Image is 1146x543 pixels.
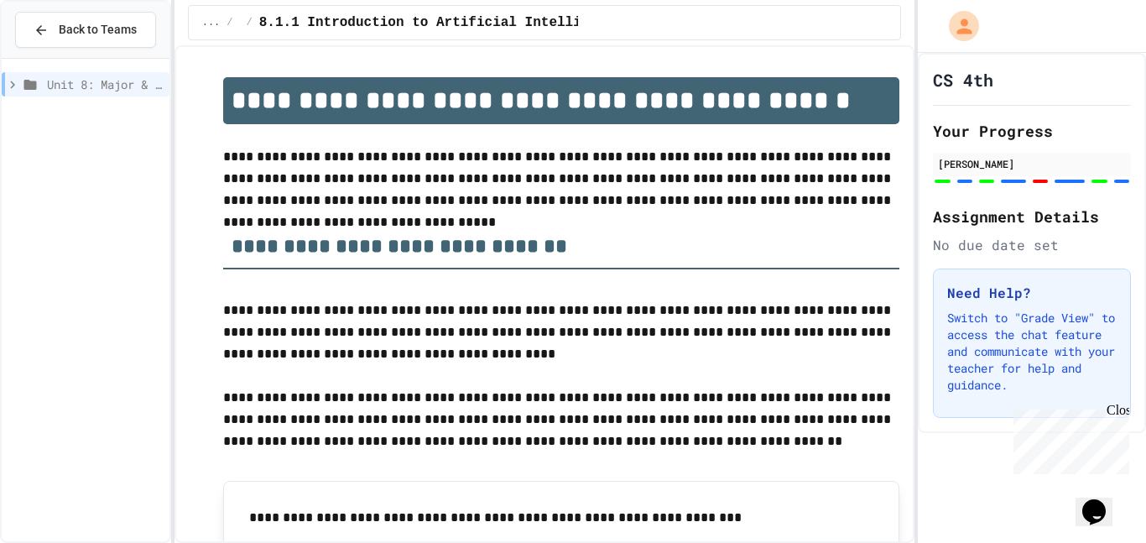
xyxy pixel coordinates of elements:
[59,21,137,39] span: Back to Teams
[259,13,622,33] span: 8.1.1 Introduction to Artificial Intelligence
[7,7,116,107] div: Chat with us now!Close
[247,16,253,29] span: /
[933,119,1131,143] h2: Your Progress
[933,205,1131,228] h2: Assignment Details
[947,310,1117,394] p: Switch to "Grade View" to access the chat feature and communicate with your teacher for help and ...
[933,68,993,91] h1: CS 4th
[938,156,1126,171] div: [PERSON_NAME]
[931,7,983,45] div: My Account
[15,12,156,48] button: Back to Teams
[202,16,221,29] span: ...
[47,76,163,93] span: Unit 8: Major & Emerging Technologies
[1076,476,1129,526] iframe: chat widget
[1007,403,1129,474] iframe: chat widget
[933,235,1131,255] div: No due date set
[227,16,232,29] span: /
[947,283,1117,303] h3: Need Help?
